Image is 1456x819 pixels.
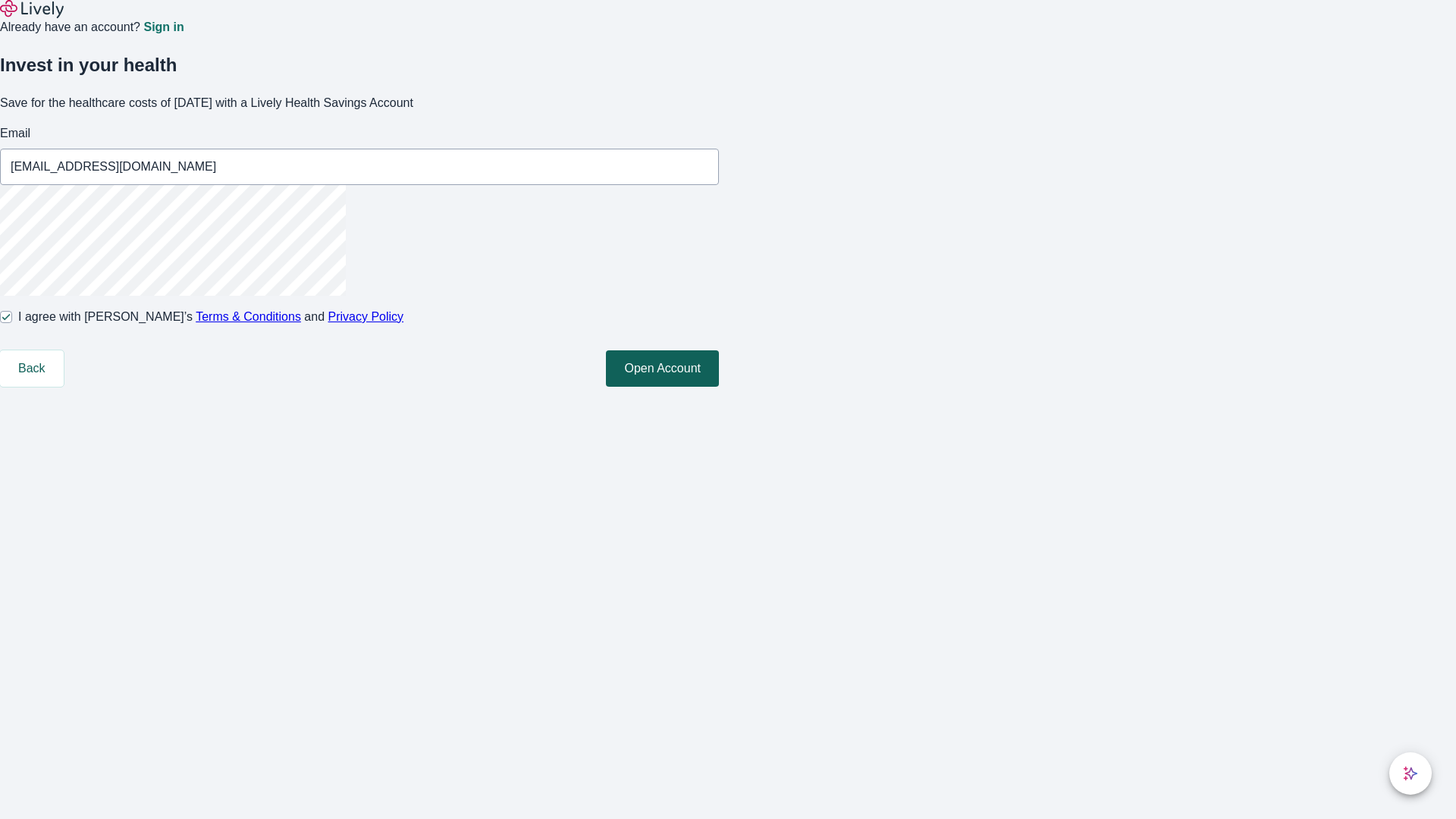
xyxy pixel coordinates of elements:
button: chat [1389,752,1432,795]
a: Terms & Conditions [196,310,301,323]
a: Privacy Policy [328,310,404,323]
span: I agree with [PERSON_NAME]’s and [18,308,403,326]
a: Sign in [143,21,184,33]
button: Open Account [606,350,719,387]
svg: Lively AI Assistant [1403,766,1418,781]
